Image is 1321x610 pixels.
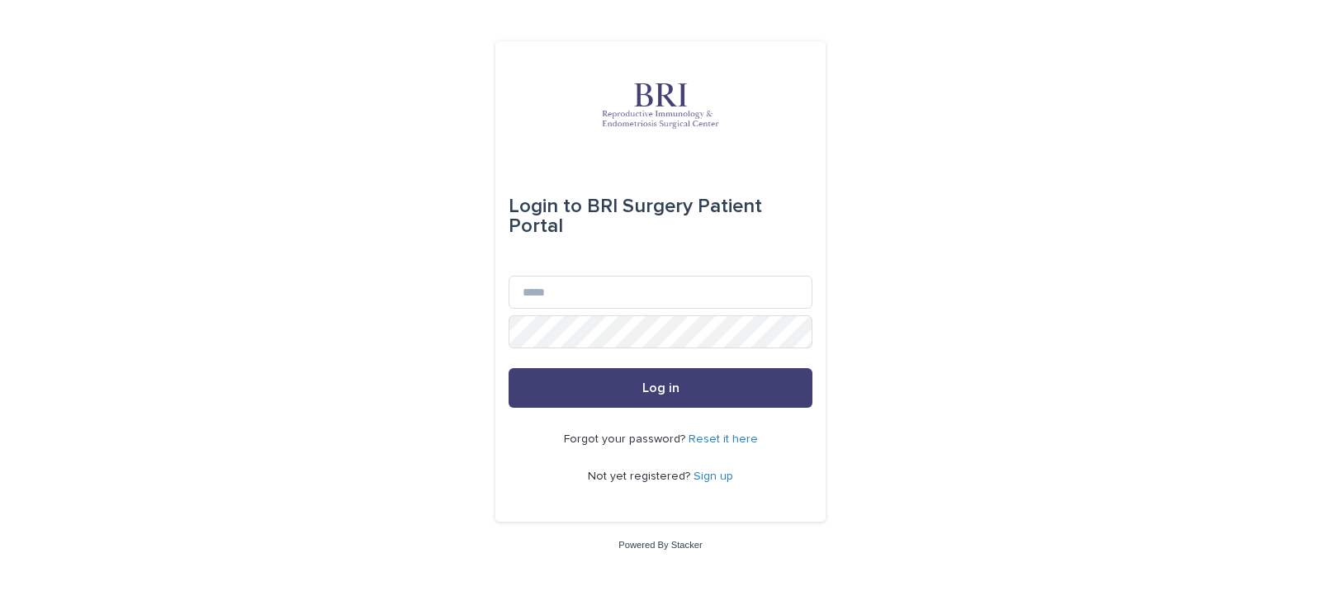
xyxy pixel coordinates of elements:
div: BRI Surgery Patient Portal [509,183,812,249]
span: Forgot your password? [564,433,689,445]
span: Not yet registered? [588,471,694,482]
span: Log in [642,381,679,395]
a: Powered By Stacker [618,540,702,550]
span: Login to [509,196,582,216]
img: oRmERfgFTTevZZKagoCM [561,81,760,130]
a: Reset it here [689,433,758,445]
button: Log in [509,368,812,408]
a: Sign up [694,471,733,482]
